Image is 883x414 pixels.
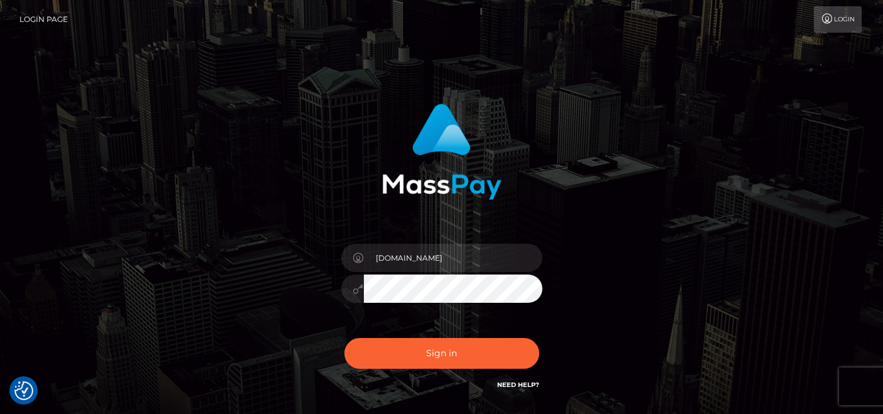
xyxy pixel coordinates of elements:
[497,381,539,389] a: Need Help?
[14,381,33,400] img: Revisit consent button
[19,6,68,33] a: Login Page
[814,6,862,33] a: Login
[364,244,542,272] input: Username...
[344,338,539,369] button: Sign in
[14,381,33,400] button: Consent Preferences
[382,104,502,200] img: MassPay Login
